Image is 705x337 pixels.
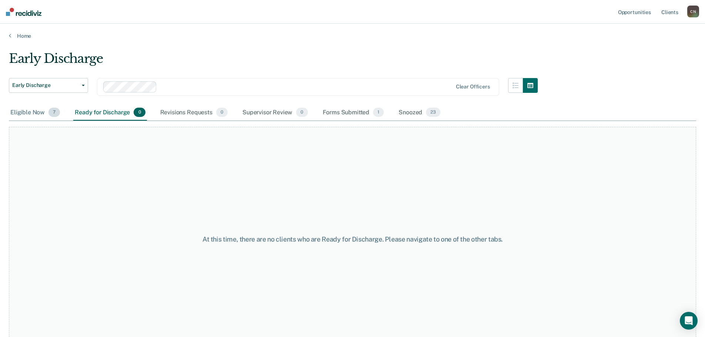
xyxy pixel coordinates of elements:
div: C N [687,6,699,17]
span: 23 [426,108,440,117]
span: 0 [216,108,228,117]
button: Early Discharge [9,78,88,93]
div: Forms Submitted1 [321,105,386,121]
div: Supervisor Review0 [241,105,309,121]
span: 7 [48,108,60,117]
div: Clear officers [456,84,490,90]
span: Early Discharge [12,82,79,88]
div: At this time, there are no clients who are Ready for Discharge. Please navigate to one of the oth... [181,235,524,243]
div: Ready for Discharge0 [73,105,147,121]
div: Eligible Now7 [9,105,61,121]
img: Recidiviz [6,8,41,16]
div: Early Discharge [9,51,538,72]
button: CN [687,6,699,17]
a: Home [9,33,696,39]
span: 1 [373,108,384,117]
div: Snoozed23 [397,105,442,121]
div: Revisions Requests0 [159,105,229,121]
span: 0 [134,108,145,117]
span: 0 [296,108,308,117]
div: Open Intercom Messenger [680,312,698,330]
